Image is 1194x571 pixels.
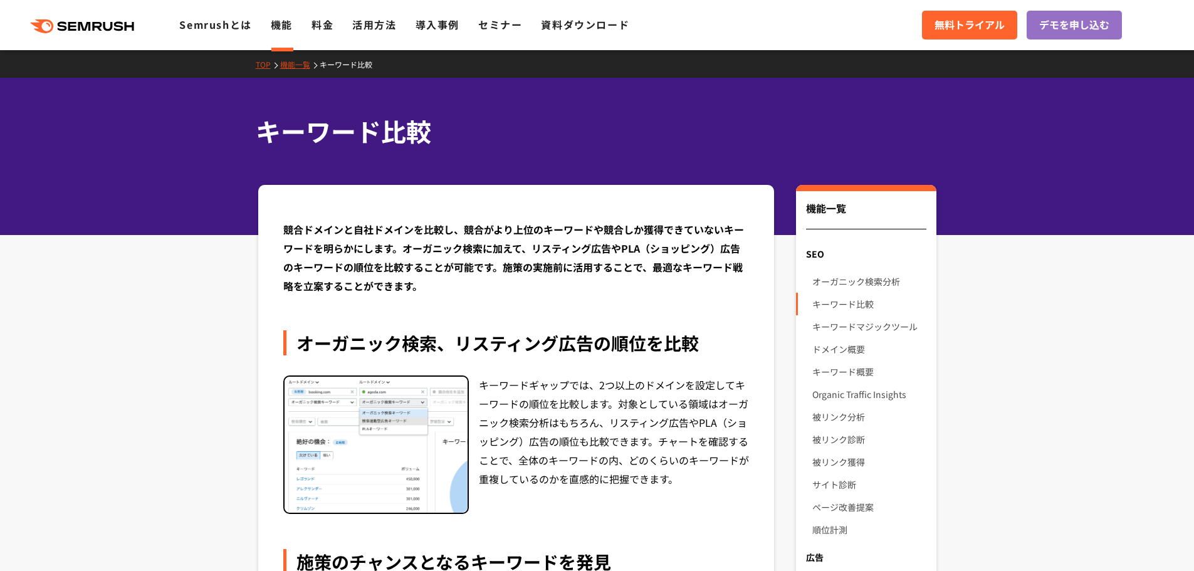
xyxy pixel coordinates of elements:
a: Semrushとは [179,17,251,32]
div: オーガニック検索、リスティング広告の順位を比較 [283,330,750,355]
a: 機能一覧 [280,59,320,70]
div: 競合ドメインと自社ドメインを比較し、競合がより上位のキーワードや競合しか獲得できていないキーワードを明らかにします。オーガニック検索に加えて、リスティング広告やPLA（ショッピング）広告のキーワ... [283,220,750,295]
a: セミナー [478,17,522,32]
a: 被リンク診断 [812,428,926,451]
a: ページ改善提案 [812,496,926,518]
a: 機能 [271,17,293,32]
a: ドメイン概要 [812,338,926,360]
a: 活用方法 [352,17,396,32]
a: 料金 [312,17,333,32]
span: 無料トライアル [935,17,1005,33]
a: 資料ダウンロード [541,17,629,32]
a: 被リンク分析 [812,406,926,428]
a: Organic Traffic Insights [812,383,926,406]
a: サイト診断 [812,473,926,496]
a: 被リンク獲得 [812,451,926,473]
a: キーワードマジックツール [812,315,926,338]
a: キーワード比較 [320,59,382,70]
h1: キーワード比較 [256,113,926,150]
a: TOP [256,59,280,70]
img: キーワード比較 オーガニック検索 PPC [285,377,468,513]
span: デモを申し込む [1039,17,1109,33]
a: 導入事例 [416,17,459,32]
a: キーワード比較 [812,293,926,315]
a: オーガニック検索分析 [812,270,926,293]
div: キーワードギャップでは、2つ以上のドメインを設定してキーワードの順位を比較します。対象としている領域はオーガニック検索分析はもちろん、リスティング広告やPLA（ショッピング）広告の順位も比較でき... [479,375,750,515]
div: 広告 [796,546,936,568]
a: デモを申し込む [1027,11,1122,39]
div: SEO [796,243,936,265]
a: 順位計測 [812,518,926,541]
div: 機能一覧 [806,201,926,229]
a: 無料トライアル [922,11,1017,39]
a: キーワード概要 [812,360,926,383]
